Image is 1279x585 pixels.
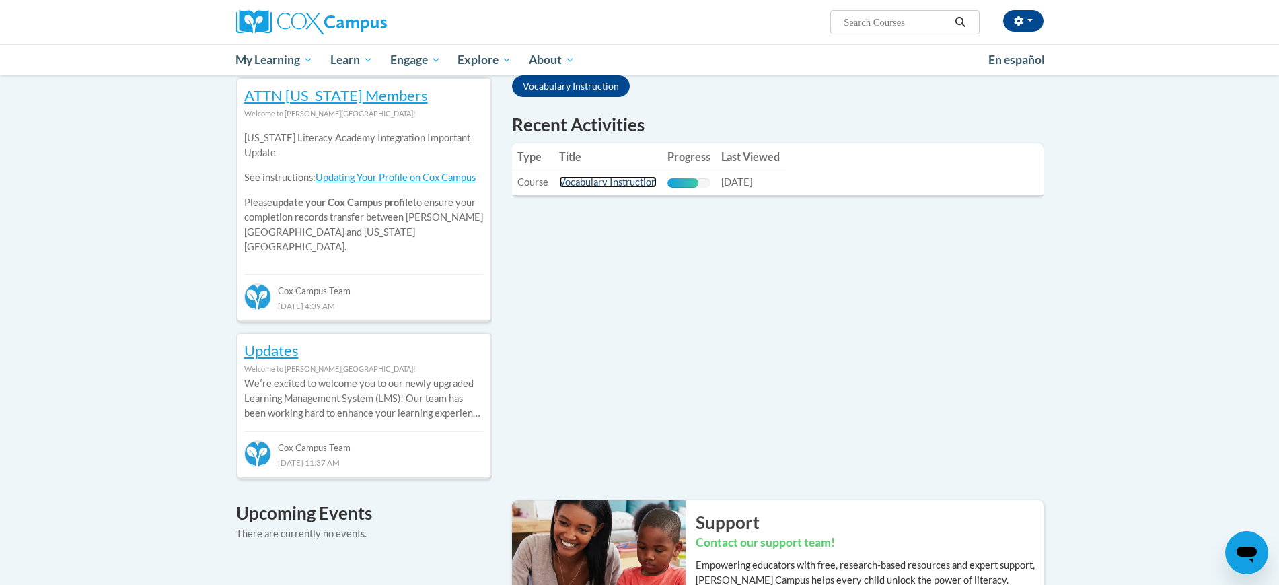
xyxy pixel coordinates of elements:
a: Vocabulary Instruction [559,176,657,188]
h4: Upcoming Events [236,500,492,526]
a: Updating Your Profile on Cox Campus [316,172,476,183]
span: Course [517,176,548,188]
button: Search [950,14,970,30]
div: Welcome to [PERSON_NAME][GEOGRAPHIC_DATA]! [244,106,484,121]
p: Weʹre excited to welcome you to our newly upgraded Learning Management System (LMS)! Our team has... [244,376,484,421]
iframe: Button to launch messaging window [1225,531,1268,574]
div: Welcome to [PERSON_NAME][GEOGRAPHIC_DATA]! [244,362,484,376]
a: ATTN [US_STATE] Members [244,86,428,104]
div: Main menu [216,44,1064,75]
th: Progress [662,143,716,170]
input: Search Courses [842,14,950,30]
a: En español [980,46,1054,74]
div: [DATE] 4:39 AM [244,298,484,313]
div: Cox Campus Team [244,431,484,455]
div: Cox Campus Team [244,274,484,298]
a: Engage [381,44,449,75]
img: Cox Campus [236,10,387,34]
span: En español [988,53,1045,67]
a: Cox Campus [236,10,492,34]
span: Learn [330,52,373,68]
a: Updates [244,341,299,359]
b: update your Cox Campus profile [272,197,413,208]
div: [DATE] 11:37 AM [244,455,484,470]
button: Account Settings [1003,10,1044,32]
a: My Learning [227,44,322,75]
span: [DATE] [721,176,752,188]
span: About [529,52,575,68]
span: Explore [458,52,511,68]
span: Engage [390,52,441,68]
div: Please to ensure your completion records transfer between [PERSON_NAME][GEOGRAPHIC_DATA] and [US_... [244,121,484,265]
th: Last Viewed [716,143,785,170]
div: Progress, % [667,178,699,188]
p: See instructions: [244,170,484,185]
a: Learn [322,44,381,75]
h1: Recent Activities [512,112,1044,137]
a: Explore [449,44,520,75]
span: My Learning [235,52,313,68]
th: Title [554,143,662,170]
a: Vocabulary Instruction [512,75,630,97]
h3: Contact our support team! [696,535,1044,551]
th: Type [512,143,554,170]
span: There are currently no events. [236,528,367,539]
h2: Support [696,510,1044,535]
a: About [520,44,583,75]
img: Cox Campus Team [244,440,271,467]
p: [US_STATE] Literacy Academy Integration Important Update [244,131,484,160]
img: Cox Campus Team [244,283,271,310]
